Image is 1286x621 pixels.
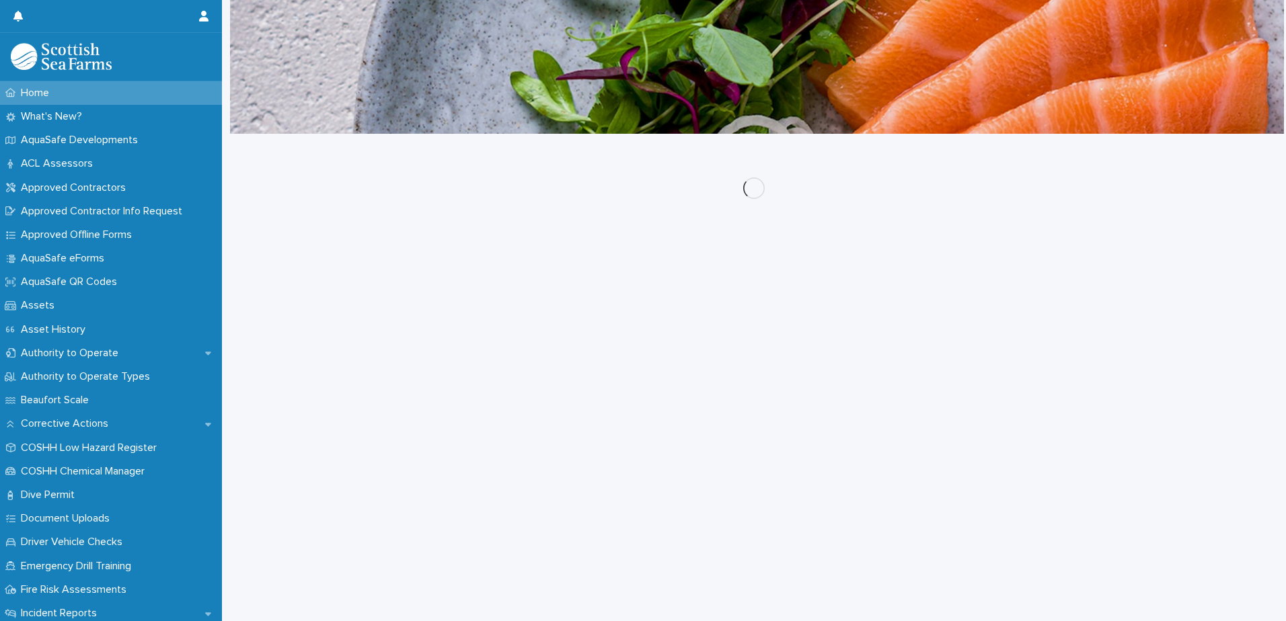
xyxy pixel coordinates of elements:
[15,110,93,123] p: What's New?
[15,299,65,312] p: Assets
[15,87,60,99] p: Home
[15,560,142,573] p: Emergency Drill Training
[15,276,128,288] p: AquaSafe QR Codes
[11,43,112,70] img: bPIBxiqnSb2ggTQWdOVV
[15,512,120,525] p: Document Uploads
[15,347,129,360] p: Authority to Operate
[15,417,119,430] p: Corrective Actions
[15,252,115,265] p: AquaSafe eForms
[15,134,149,147] p: AquaSafe Developments
[15,607,108,620] p: Incident Reports
[15,489,85,501] p: Dive Permit
[15,370,161,383] p: Authority to Operate Types
[15,323,96,336] p: Asset History
[15,536,133,548] p: Driver Vehicle Checks
[15,181,137,194] p: Approved Contractors
[15,583,137,596] p: Fire Risk Assessments
[15,394,100,407] p: Beaufort Scale
[15,465,155,478] p: COSHH Chemical Manager
[15,157,104,170] p: ACL Assessors
[15,205,193,218] p: Approved Contractor Info Request
[15,229,143,241] p: Approved Offline Forms
[15,442,167,454] p: COSHH Low Hazard Register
